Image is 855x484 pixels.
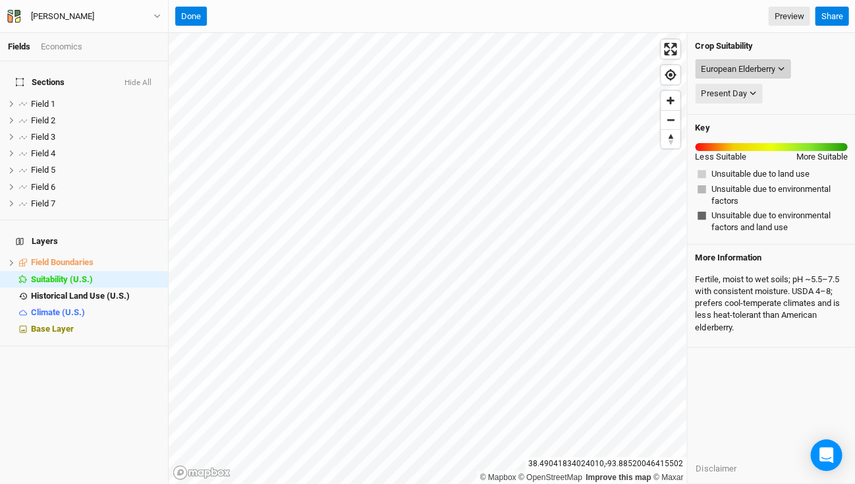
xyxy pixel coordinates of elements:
[695,59,790,79] button: European Elderberry
[695,462,736,476] button: Disclaimer
[31,165,160,175] div: Field 5
[653,473,683,482] a: Maxar
[480,473,516,482] a: Mapbox
[695,151,746,163] div: Less Suitable
[525,457,686,471] div: 38.49041834024010 , -93.88520046415502
[31,324,160,334] div: Base Layer
[661,40,680,59] button: Enter fullscreen
[31,274,93,284] span: Suitability (U.S.)
[31,274,160,285] div: Suitability (U.S.)
[695,268,847,339] div: Fertile, moist to wet soils; pH ~5.5–7.5 with consistent moisture. USDA 4–8; prefers cool‑tempera...
[815,7,848,26] button: Share
[7,9,161,24] button: [PERSON_NAME]
[661,111,680,129] span: Zoom out
[810,439,842,471] div: Open Intercom Messenger
[31,291,160,301] div: Historical Land Use (U.S.)
[31,99,55,109] span: Field 1
[31,182,55,192] span: Field 6
[31,198,160,209] div: Field 7
[695,41,847,51] h4: Crop Suitability
[711,210,844,233] span: Unsuitable due to environmental factors and land use
[31,182,160,193] div: Field 6
[768,7,810,26] a: Preview
[8,42,30,51] a: Fields
[31,115,55,125] span: Field 2
[173,465,231,480] a: Mapbox logo
[8,228,160,255] h4: Layers
[169,33,686,484] canvas: Map
[518,473,582,482] a: OpenStreetMap
[31,198,55,208] span: Field 7
[31,99,160,109] div: Field 1
[695,84,762,104] button: Present Day
[124,78,152,88] button: Hide All
[586,473,651,482] a: Improve this map
[661,65,680,84] button: Find my location
[175,7,207,26] button: Done
[31,132,160,142] div: Field 3
[31,257,160,268] div: Field Boundaries
[31,10,94,23] div: Graybill Claude
[711,168,809,180] span: Unsuitable due to land use
[31,324,74,334] span: Base Layer
[701,63,775,76] div: European Elderberry
[16,77,65,88] span: Sections
[31,165,55,175] span: Field 5
[31,132,55,142] span: Field 3
[661,130,680,148] span: Reset bearing to north
[31,291,130,301] span: Historical Land Use (U.S.)
[31,148,160,159] div: Field 4
[661,91,680,110] button: Zoom in
[31,115,160,126] div: Field 2
[31,148,55,158] span: Field 4
[31,307,85,317] span: Climate (U.S.)
[796,151,847,163] div: More Suitable
[31,307,160,318] div: Climate (U.S.)
[711,183,844,207] span: Unsuitable due to environmental factors
[701,87,746,100] div: Present Day
[31,257,94,267] span: Field Boundaries
[695,253,847,263] h4: More Information
[661,110,680,129] button: Zoom out
[661,129,680,148] button: Reset bearing to north
[41,41,82,53] div: Economics
[695,123,709,133] h4: Key
[31,10,94,23] div: [PERSON_NAME]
